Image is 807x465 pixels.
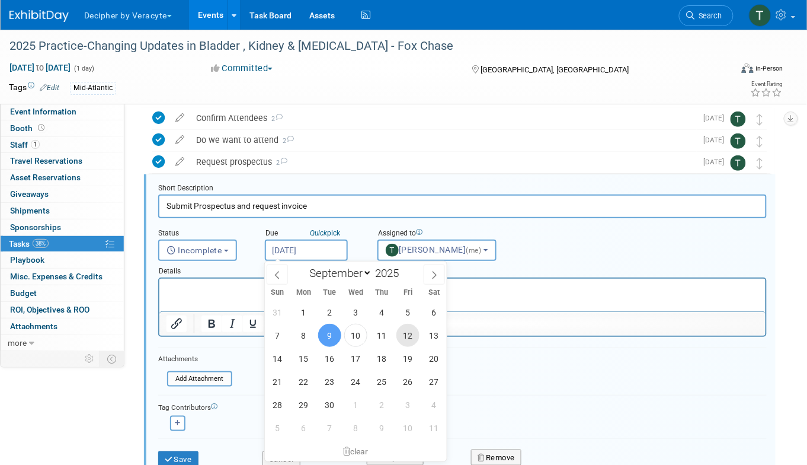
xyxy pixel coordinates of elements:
[372,266,408,280] input: Year
[158,400,767,413] div: Tag Contributors
[1,302,124,318] a: ROI, Objectives & ROO
[10,173,81,182] span: Asset Reservations
[265,240,348,261] input: Due Date
[100,351,124,367] td: Toggle Event Tabs
[292,370,315,393] span: September 22, 2025
[370,301,393,324] span: September 4, 2025
[9,239,49,249] span: Tasks
[369,289,395,297] span: Thu
[10,123,47,133] span: Booth
[679,5,734,26] a: Search
[757,114,763,125] i: Move task
[396,393,419,416] span: October 3, 2025
[695,11,722,20] span: Search
[377,240,497,261] button: [PERSON_NAME](me)
[10,107,76,116] span: Event Information
[266,324,289,347] span: September 7, 2025
[422,301,446,324] span: September 6, 2025
[317,289,343,297] span: Tue
[1,269,124,285] a: Misc. Expenses & Credits
[207,62,277,75] button: Committed
[10,305,89,314] span: ROI, Objectives & ROO
[190,130,697,150] div: Do we want to attend
[169,113,190,123] a: edit
[158,261,767,278] div: Details
[481,65,629,74] span: [GEOGRAPHIC_DATA], [GEOGRAPHIC_DATA]
[158,240,237,261] button: Incomplete
[166,246,222,255] span: Incomplete
[1,319,124,335] a: Attachments
[731,133,746,149] img: Tony Alvarado
[344,347,367,370] span: September 17, 2025
[422,416,446,439] span: October 11, 2025
[31,140,40,149] span: 1
[158,228,247,240] div: Status
[266,347,289,370] span: September 14, 2025
[704,158,731,166] span: [DATE]
[1,120,124,136] a: Booth
[166,316,187,332] button: Insert/edit link
[5,36,718,57] div: 2025 Practice-Changing Updates in Bladder , Kidney & [MEDICAL_DATA] - Fox Chase
[291,289,317,297] span: Mon
[422,370,446,393] span: September 27, 2025
[10,206,50,215] span: Shipments
[370,370,393,393] span: September 25, 2025
[158,354,232,364] div: Attachments
[304,266,372,281] select: Month
[318,301,341,324] span: September 2, 2025
[344,393,367,416] span: October 1, 2025
[10,255,44,265] span: Playbook
[10,288,37,298] span: Budget
[421,289,447,297] span: Sat
[1,153,124,169] a: Travel Reservations
[34,63,46,72] span: to
[1,137,124,153] a: Staff1
[742,63,754,73] img: Format-Inperson.png
[731,155,746,171] img: Tony Alvarado
[292,324,315,347] span: September 8, 2025
[318,324,341,347] span: September 9, 2025
[1,203,124,219] a: Shipments
[396,416,419,439] span: October 10, 2025
[344,416,367,439] span: October 8, 2025
[158,195,767,218] input: Name of task or a short description
[265,289,291,297] span: Sun
[757,158,763,169] i: Move task
[73,65,94,72] span: (1 day)
[169,157,190,167] a: edit
[704,114,731,122] span: [DATE]
[292,416,315,439] span: October 6, 2025
[292,347,315,370] span: September 15, 2025
[10,140,40,149] span: Staff
[278,137,294,145] span: 2
[751,81,783,87] div: Event Rating
[190,152,697,172] div: Request prospectus
[1,219,124,235] a: Sponsorships
[396,370,419,393] span: September 26, 2025
[731,112,746,127] img: Tony Alvarado
[749,4,771,27] img: Tony Alvarado
[370,347,393,370] span: September 18, 2025
[266,393,289,416] span: September 28, 2025
[1,170,124,186] a: Asset Reservations
[292,393,315,416] span: September 29, 2025
[265,228,360,240] div: Due
[344,324,367,347] span: September 10, 2025
[40,84,59,92] a: Edit
[318,393,341,416] span: September 30, 2025
[201,316,222,332] button: Bold
[9,10,69,22] img: ExhibitDay
[79,351,100,367] td: Personalize Event Tab Strip
[266,416,289,439] span: October 5, 2025
[266,301,289,324] span: August 31, 2025
[370,393,393,416] span: October 2, 2025
[377,228,516,240] div: Assigned to
[33,239,49,248] span: 38%
[10,222,61,232] span: Sponsorships
[386,245,483,254] span: [PERSON_NAME]
[10,321,57,331] span: Attachments
[755,64,783,73] div: In-Person
[243,316,263,332] button: Underline
[422,324,446,347] span: September 13, 2025
[10,189,49,199] span: Giveaways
